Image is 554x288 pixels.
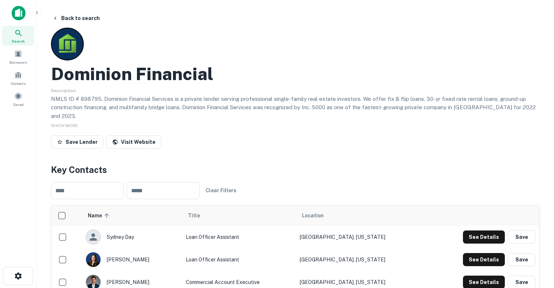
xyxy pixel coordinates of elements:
[182,205,296,226] th: Title
[2,26,34,46] a: Search
[12,6,25,20] img: capitalize-icon.png
[13,102,24,107] span: Saved
[51,163,539,176] h4: Key Contacts
[50,12,103,25] button: Back to search
[51,63,213,84] h2: Dominion Financial
[182,226,296,248] td: Loan Officer Assistant
[296,205,427,226] th: Location
[51,123,78,128] span: SHOW MORE
[51,95,539,121] p: NMLS ID # 898795. Dominion Financial Services is a private lender serving professional single-fam...
[302,211,324,220] span: Location
[2,89,34,109] a: Saved
[51,88,76,93] span: Description
[12,38,25,44] span: Search
[508,230,535,244] button: Save
[51,135,103,149] button: Save Lender
[9,59,27,65] span: Borrowers
[203,184,239,197] button: Clear Filters
[86,252,178,267] div: [PERSON_NAME]
[11,80,25,86] span: Contacts
[296,226,427,248] td: [GEOGRAPHIC_DATA], [US_STATE]
[2,68,34,88] a: Contacts
[518,230,554,265] iframe: Chat Widget
[86,229,178,245] div: sydney day
[463,253,505,266] button: See Details
[182,248,296,271] td: Loan Officer Assistant
[508,253,535,266] button: Save
[86,252,101,267] img: 1653527650117
[463,230,505,244] button: See Details
[82,205,182,226] th: Name
[88,211,111,220] span: Name
[188,211,209,220] span: Title
[2,47,34,67] a: Borrowers
[296,248,427,271] td: [GEOGRAPHIC_DATA], [US_STATE]
[106,135,161,149] a: Visit Website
